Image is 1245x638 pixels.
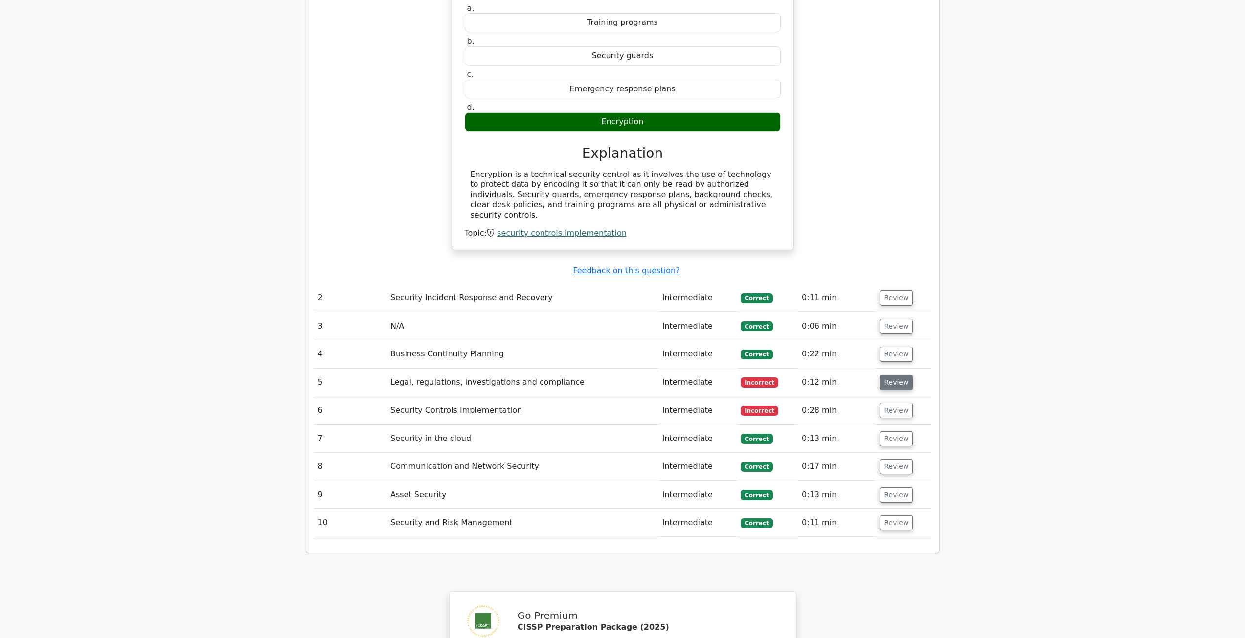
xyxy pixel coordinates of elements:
span: c. [467,69,474,79]
button: Review [880,290,913,306]
td: Intermediate [658,481,737,509]
td: Intermediate [658,425,737,453]
button: Review [880,487,913,503]
td: Intermediate [658,509,737,537]
td: Intermediate [658,369,737,396]
button: Review [880,459,913,474]
td: 0:11 min. [798,509,876,537]
span: Incorrect [741,406,778,416]
td: 10 [314,509,386,537]
div: Emergency response plans [465,80,781,99]
td: Intermediate [658,340,737,368]
td: 9 [314,481,386,509]
a: Feedback on this question? [573,266,679,275]
span: a. [467,3,475,13]
td: Security Controls Implementation [386,396,658,424]
button: Review [880,347,913,362]
td: 5 [314,369,386,396]
span: Correct [741,321,772,331]
div: Encryption [465,112,781,132]
td: Security Incident Response and Recovery [386,284,658,312]
td: Intermediate [658,396,737,424]
td: 0:17 min. [798,453,876,481]
h3: Explanation [471,145,775,162]
td: 2 [314,284,386,312]
td: 0:22 min. [798,340,876,368]
span: Incorrect [741,377,778,387]
td: Business Continuity Planning [386,340,658,368]
span: d. [467,102,475,111]
button: Review [880,319,913,334]
div: Encryption is a technical security control as it involves the use of technology to protect data b... [471,170,775,220]
td: Legal, regulations, investigations and compliance [386,369,658,396]
td: 4 [314,340,386,368]
button: Review [880,403,913,418]
td: Communication and Network Security [386,453,658,481]
td: 7 [314,425,386,453]
td: 8 [314,453,386,481]
span: b. [467,36,475,45]
span: Correct [741,293,772,303]
div: Security guards [465,46,781,66]
td: Security and Risk Management [386,509,658,537]
button: Review [880,431,913,446]
span: Correct [741,434,772,443]
td: Asset Security [386,481,658,509]
td: Intermediate [658,284,737,312]
td: Intermediate [658,453,737,481]
a: security controls implementation [497,228,627,238]
td: 6 [314,396,386,424]
div: Training programs [465,13,781,32]
td: N/A [386,312,658,340]
td: 0:11 min. [798,284,876,312]
span: Correct [741,518,772,528]
span: Correct [741,490,772,500]
td: Security in the cloud [386,425,658,453]
td: 3 [314,312,386,340]
td: 0:12 min. [798,369,876,396]
button: Review [880,515,913,530]
td: 0:06 min. [798,312,876,340]
span: Correct [741,350,772,359]
td: Intermediate [658,312,737,340]
td: 0:13 min. [798,425,876,453]
td: 0:13 min. [798,481,876,509]
span: Correct [741,462,772,472]
button: Review [880,375,913,390]
div: Topic: [465,228,781,239]
td: 0:28 min. [798,396,876,424]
